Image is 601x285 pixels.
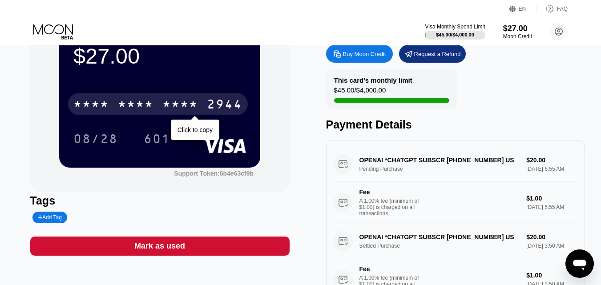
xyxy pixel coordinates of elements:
div: FAQ [536,4,568,13]
div: Fee [359,265,422,273]
div: Request a Refund [399,45,466,63]
div: $27.00 [73,44,246,68]
div: Support Token:6b4e63cf9b [174,170,254,177]
div: FAQ [557,6,568,12]
div: Tags [30,194,290,207]
div: $1.00 [526,272,578,279]
div: Mark as used [134,241,185,251]
div: Mark as used [30,237,290,256]
div: [DATE] 6:55 AM [526,204,578,210]
div: $45.00 / $4,000.00 [436,32,474,37]
div: Visa Monthly Spend Limit$45.00/$4,000.00 [425,24,485,40]
div: Payment Details [326,118,585,131]
div: Click to copy [177,126,213,133]
div: This card’s monthly limit [334,76,412,84]
div: Buy Moon Credit [326,45,393,63]
div: 601 [144,133,170,147]
div: Support Token: 6b4e63cf9b [174,170,254,177]
div: $27.00Moon Credit [503,24,532,40]
div: Visa Monthly Spend Limit [425,24,485,30]
div: A 1.00% fee (minimum of $1.00) is charged on all transactions [359,198,426,217]
div: EN [519,6,526,12]
div: Buy Moon Credit [343,50,386,58]
div: Add Tag [38,214,62,221]
div: Moon Credit [503,33,532,40]
div: FeeA 1.00% fee (minimum of $1.00) is charged on all transactions$1.00[DATE] 6:55 AM [333,181,578,224]
div: 2944 [207,98,242,112]
div: $1.00 [526,195,578,202]
div: Add Tag [32,212,67,223]
div: Fee [359,189,422,196]
div: EN [509,4,536,13]
div: 08/28 [67,128,125,150]
iframe: Button to launch messaging window [565,249,594,278]
div: $45.00 / $4,000.00 [334,86,386,98]
div: 601 [137,128,177,150]
div: Request a Refund [414,50,461,58]
div: $27.00 [503,24,532,33]
div: 08/28 [73,133,118,147]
